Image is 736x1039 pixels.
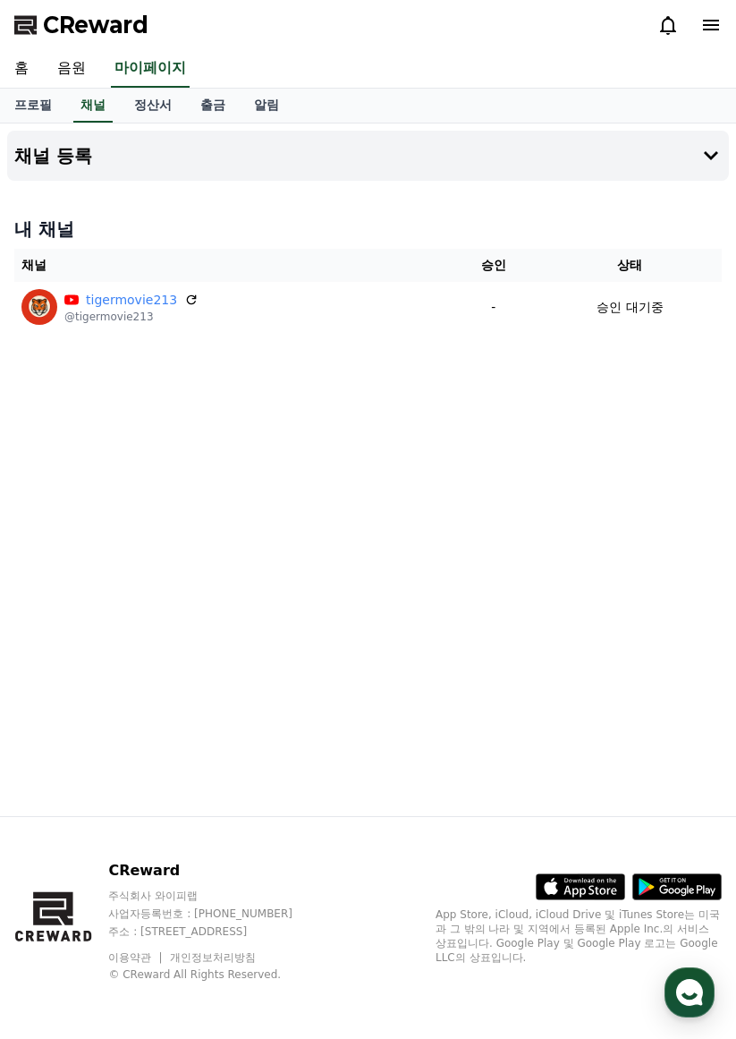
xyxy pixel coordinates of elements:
[538,249,722,282] th: 상태
[14,249,449,282] th: 채널
[120,89,186,123] a: 정산서
[108,924,326,939] p: 주소 : [STREET_ADDRESS]
[108,907,326,921] p: 사업자등록번호 : [PHONE_NUMBER]
[7,131,729,181] button: 채널 등록
[14,217,722,242] h4: 내 채널
[108,860,326,881] p: CReward
[73,89,113,123] a: 채널
[43,50,100,88] a: 음원
[186,89,240,123] a: 출금
[449,249,538,282] th: 승인
[108,951,165,964] a: 이용약관
[14,11,148,39] a: CReward
[86,291,177,310] a: tigermovie213
[108,967,326,982] p: © CReward All Rights Reserved.
[596,298,663,317] p: 승인 대기중
[64,310,199,324] p: @tigermovie213
[240,89,293,123] a: 알림
[436,907,722,965] p: App Store, iCloud, iCloud Drive 및 iTunes Store는 미국과 그 밖의 나라 및 지역에서 등록된 Apple Inc.의 서비스 상표입니다. Goo...
[43,11,148,39] span: CReward
[14,146,92,166] h4: 채널 등록
[111,50,190,88] a: 마이페이지
[108,889,326,903] p: 주식회사 와이피랩
[21,289,57,325] img: tigermovie213
[456,298,531,317] p: -
[170,951,256,964] a: 개인정보처리방침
